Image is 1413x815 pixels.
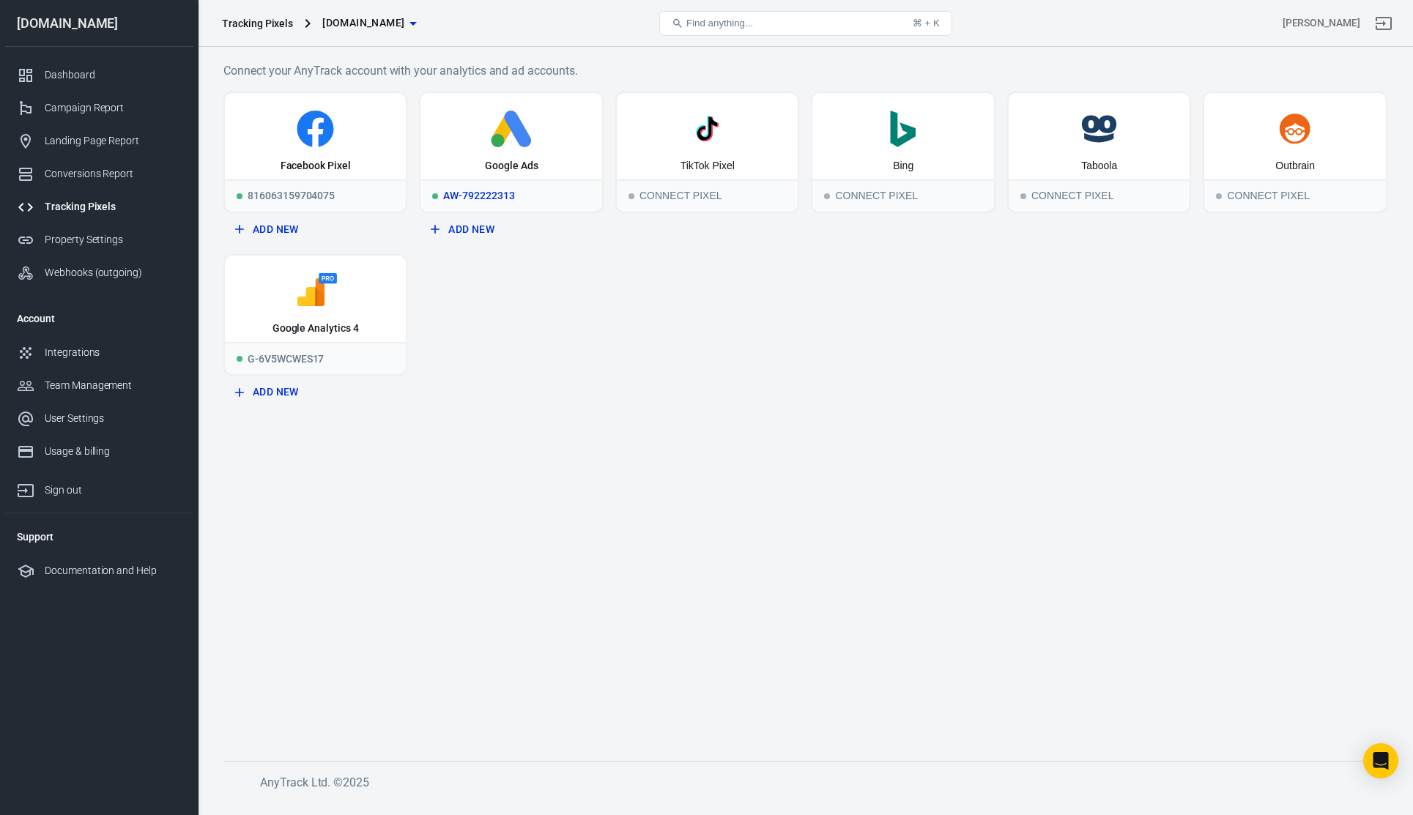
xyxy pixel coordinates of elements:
[45,265,181,280] div: Webhooks (outgoing)
[812,179,993,212] div: Connect Pixel
[1009,179,1190,212] div: Connect Pixel
[686,18,753,29] span: Find anything...
[5,190,193,223] a: Tracking Pixels
[1081,159,1117,174] div: Taboola
[45,166,181,182] div: Conversions Report
[45,483,181,498] div: Sign out
[420,179,601,212] div: AW-792222313
[5,59,193,92] a: Dashboard
[811,92,995,213] button: BingConnect PixelConnect Pixel
[432,193,438,199] span: Running
[617,179,798,212] div: Connect Pixel
[1283,15,1360,31] div: Account id: CdSpVoDX
[45,563,181,578] div: Documentation and Help
[237,193,242,199] span: Running
[5,336,193,369] a: Integrations
[223,92,407,213] a: Facebook PixelRunning816063159704075
[45,100,181,116] div: Campaign Report
[893,159,913,174] div: Bing
[223,62,1387,80] h6: Connect your AnyTrack account with your analytics and ad accounts.
[680,159,735,174] div: TikTok Pixel
[45,199,181,215] div: Tracking Pixels
[5,435,193,468] a: Usage & billing
[5,519,193,554] li: Support
[45,232,181,248] div: Property Settings
[5,124,193,157] a: Landing Page Report
[485,159,538,174] div: Google Ads
[824,193,830,199] span: Connect Pixel
[222,16,293,31] div: Tracking Pixels
[628,193,634,199] span: Connect Pixel
[45,133,181,149] div: Landing Page Report
[45,67,181,83] div: Dashboard
[229,216,401,243] button: Add New
[5,157,193,190] a: Conversions Report
[223,254,407,376] a: Google Analytics 4RunningG-6V5WCWES17
[659,11,952,36] button: Find anything...⌘ + K
[316,10,422,37] button: [DOMAIN_NAME]
[425,216,597,243] button: Add New
[5,92,193,124] a: Campaign Report
[1275,159,1315,174] div: Outbrain
[1204,179,1385,212] div: Connect Pixel
[1020,193,1026,199] span: Connect Pixel
[225,179,406,212] div: 816063159704075
[419,92,603,213] a: Google AdsRunningAW-792222313
[1363,743,1398,778] div: Open Intercom Messenger
[5,468,193,507] a: Sign out
[281,159,351,174] div: Facebook Pixel
[45,444,181,459] div: Usage & billing
[5,256,193,289] a: Webhooks (outgoing)
[5,223,193,256] a: Property Settings
[615,92,799,213] button: TikTok PixelConnect PixelConnect Pixel
[5,301,193,336] li: Account
[322,14,404,32] span: worshipmusicacademy.com
[5,369,193,402] a: Team Management
[225,342,406,374] div: G-6V5WCWES17
[45,378,181,393] div: Team Management
[1366,6,1401,41] a: Sign out
[237,356,242,362] span: Running
[229,379,401,406] button: Add New
[45,345,181,360] div: Integrations
[1216,193,1222,199] span: Connect Pixel
[5,17,193,30] div: [DOMAIN_NAME]
[1007,92,1191,213] button: TaboolaConnect PixelConnect Pixel
[260,773,1359,792] h6: AnyTrack Ltd. © 2025
[272,321,359,336] div: Google Analytics 4
[913,18,940,29] div: ⌘ + K
[5,402,193,435] a: User Settings
[1203,92,1387,213] button: OutbrainConnect PixelConnect Pixel
[45,411,181,426] div: User Settings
